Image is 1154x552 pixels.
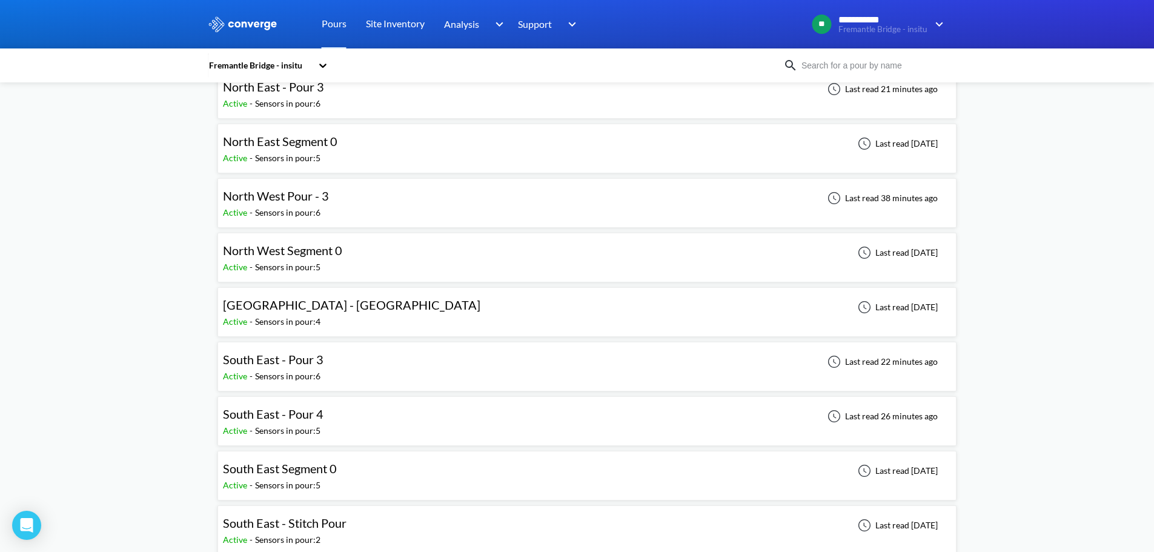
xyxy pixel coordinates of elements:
[223,79,324,94] span: North East - Pour 3
[821,354,941,369] div: Last read 22 minutes ago
[223,98,250,108] span: Active
[217,301,957,311] a: [GEOGRAPHIC_DATA] - [GEOGRAPHIC_DATA]Active-Sensors in pour:4Last read [DATE]
[208,59,312,72] div: Fremantle Bridge - insitu
[250,98,255,108] span: -
[927,17,947,32] img: downArrow.svg
[798,59,944,72] input: Search for a pour by name
[223,534,250,545] span: Active
[223,207,250,218] span: Active
[217,138,957,148] a: North East Segment 0Active-Sensors in pour:5Last read [DATE]
[851,300,941,314] div: Last read [DATE]
[217,519,957,530] a: South East - Stitch PourActive-Sensors in pour:2Last read [DATE]
[223,262,250,272] span: Active
[223,134,337,148] span: North East Segment 0
[223,298,480,312] span: [GEOGRAPHIC_DATA] - [GEOGRAPHIC_DATA]
[217,356,957,366] a: South East - Pour 3Active-Sensors in pour:6Last read 22 minutes ago
[250,480,255,490] span: -
[223,407,323,421] span: South East - Pour 4
[255,151,320,165] div: Sensors in pour: 5
[223,516,347,530] span: South East - Stitch Pour
[250,262,255,272] span: -
[223,243,342,258] span: North West Segment 0
[255,424,320,437] div: Sensors in pour: 5
[444,16,479,32] span: Analysis
[223,188,329,203] span: North West Pour - 3
[250,425,255,436] span: -
[250,153,255,163] span: -
[223,371,250,381] span: Active
[217,410,957,421] a: South East - Pour 4Active-Sensors in pour:5Last read 26 minutes ago
[12,511,41,540] div: Open Intercom Messenger
[223,316,250,327] span: Active
[255,533,320,547] div: Sensors in pour: 2
[783,58,798,73] img: icon-search.svg
[217,465,957,475] a: South East Segment 0Active-Sensors in pour:5Last read [DATE]
[255,479,320,492] div: Sensors in pour: 5
[255,206,320,219] div: Sensors in pour: 6
[821,409,941,424] div: Last read 26 minutes ago
[255,261,320,274] div: Sensors in pour: 5
[487,17,506,32] img: downArrow.svg
[518,16,552,32] span: Support
[223,461,337,476] span: South East Segment 0
[255,370,320,383] div: Sensors in pour: 6
[217,83,957,93] a: North East - Pour 3Active-Sensors in pour:6Last read 21 minutes ago
[250,371,255,381] span: -
[223,480,250,490] span: Active
[250,207,255,218] span: -
[217,192,957,202] a: North West Pour - 3Active-Sensors in pour:6Last read 38 minutes ago
[250,316,255,327] span: -
[223,153,250,163] span: Active
[851,136,941,151] div: Last read [DATE]
[217,247,957,257] a: North West Segment 0Active-Sensors in pour:5Last read [DATE]
[821,82,941,96] div: Last read 21 minutes ago
[560,17,580,32] img: downArrow.svg
[255,97,320,110] div: Sensors in pour: 6
[208,16,278,32] img: logo_ewhite.svg
[821,191,941,205] div: Last read 38 minutes ago
[223,352,323,367] span: South East - Pour 3
[255,315,320,328] div: Sensors in pour: 4
[851,464,941,478] div: Last read [DATE]
[851,245,941,260] div: Last read [DATE]
[250,534,255,545] span: -
[223,425,250,436] span: Active
[838,25,927,34] span: Fremantle Bridge - insitu
[851,518,941,533] div: Last read [DATE]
